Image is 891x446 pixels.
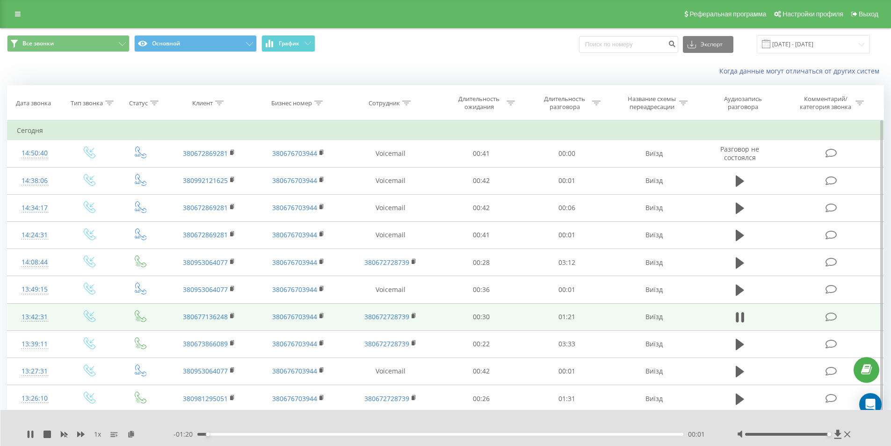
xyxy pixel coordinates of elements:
span: 1 x [94,430,101,439]
input: Поиск по номеру [579,36,678,53]
div: 13:39:11 [17,335,53,353]
a: 380676703944 [272,339,317,348]
div: Тип звонка [71,99,103,107]
td: Voicemail [343,194,439,221]
td: Виїзд [609,221,698,249]
a: 380981295051 [183,394,228,403]
td: 00:01 [524,167,610,194]
div: Бизнес номер [271,99,312,107]
div: Accessibility label [206,432,210,436]
td: 03:12 [524,249,610,276]
span: Разговор не состоялся [720,145,759,162]
div: Дата звонка [16,99,51,107]
a: 380676703944 [272,203,317,212]
div: 13:27:31 [17,362,53,380]
a: 380676703944 [272,312,317,321]
td: Voicemail [343,276,439,303]
span: - 01:20 [174,430,197,439]
button: Все звонки [7,35,130,52]
a: 380672728739 [364,339,409,348]
td: 01:21 [524,303,610,330]
a: 380992121625 [183,176,228,185]
button: Экспорт [683,36,733,53]
a: 380676703944 [272,366,317,375]
td: 00:28 [439,249,524,276]
div: Accessibility label [827,432,831,436]
div: Длительность ожидания [454,95,504,111]
td: 00:26 [439,385,524,412]
div: 14:34:17 [17,199,53,217]
td: Виїзд [609,385,698,412]
td: Voicemail [343,140,439,167]
td: 00:06 [524,194,610,221]
a: 380676703944 [272,285,317,294]
div: 13:49:15 [17,280,53,299]
div: Статус [129,99,148,107]
span: Настройки профиля [782,10,843,18]
div: Название схемы переадресации [627,95,677,111]
div: 13:42:31 [17,308,53,326]
td: Voicemail [343,167,439,194]
td: 00:01 [524,221,610,249]
div: Аудиозапись разговора [712,95,773,111]
a: Когда данные могут отличаться от других систем [719,66,884,75]
td: 00:36 [439,276,524,303]
a: 380677136248 [183,312,228,321]
td: 00:41 [439,221,524,249]
td: Виїзд [609,303,698,330]
td: 00:42 [439,194,524,221]
a: 380953064077 [183,258,228,267]
td: Виїзд [609,358,698,385]
a: 380953064077 [183,285,228,294]
a: 380672869281 [183,203,228,212]
td: Виїзд [609,276,698,303]
div: 14:38:06 [17,172,53,190]
td: Виїзд [609,140,698,167]
td: Voicemail [343,221,439,249]
td: 00:30 [439,303,524,330]
a: 380676703944 [272,258,317,267]
td: Виїзд [609,330,698,358]
a: 380676703944 [272,149,317,158]
div: Комментарий/категория звонка [798,95,853,111]
a: 380673866089 [183,339,228,348]
div: 14:08:44 [17,253,53,271]
td: 00:01 [524,276,610,303]
a: 380672869281 [183,149,228,158]
div: 13:26:10 [17,389,53,408]
span: Все звонки [22,40,54,47]
a: 380672869281 [183,230,228,239]
span: График [279,40,299,47]
td: 00:22 [439,330,524,358]
span: Выход [859,10,878,18]
a: 380676703944 [272,230,317,239]
div: Клиент [192,99,213,107]
button: Основной [134,35,257,52]
a: 380672728739 [364,258,409,267]
span: 00:01 [688,430,705,439]
div: Сотрудник [369,99,400,107]
a: 380672728739 [364,312,409,321]
td: Сегодня [7,121,884,140]
a: 380676703944 [272,394,317,403]
td: Виїзд [609,194,698,221]
td: Виїзд [609,167,698,194]
td: 00:42 [439,167,524,194]
td: 00:41 [439,140,524,167]
button: График [261,35,315,52]
td: 00:00 [524,140,610,167]
a: 380676703944 [272,176,317,185]
td: 00:01 [524,358,610,385]
a: 380672728739 [364,394,409,403]
div: Open Intercom Messenger [859,393,882,416]
td: Виїзд [609,249,698,276]
div: 14:24:31 [17,226,53,244]
td: Voicemail [343,358,439,385]
a: 380953064077 [183,366,228,375]
td: 01:31 [524,385,610,412]
span: Реферальная программа [689,10,766,18]
td: 03:33 [524,330,610,358]
div: Длительность разговора [540,95,590,111]
td: 00:42 [439,358,524,385]
div: 14:50:40 [17,144,53,162]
